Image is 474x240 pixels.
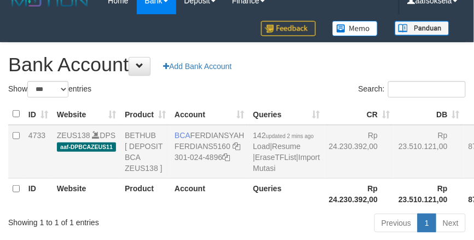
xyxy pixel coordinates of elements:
th: Website [53,178,120,209]
h1: Bank Account [8,54,466,76]
label: Show entries [8,81,91,98]
a: EraseTFList [255,153,296,162]
td: Rp 24.230.392,00 [325,125,395,179]
td: BETHUB [ DEPOSIT BCA ZEUS138 ] [120,125,170,179]
span: BCA [175,131,190,140]
a: Next [436,214,466,232]
th: Account [170,178,248,209]
th: ID: activate to sort column ascending [24,104,53,125]
td: Rp 23.510.121,00 [394,125,464,179]
th: Product: activate to sort column ascending [120,104,170,125]
label: Search: [359,81,466,98]
th: ID [24,178,53,209]
th: Product [120,178,170,209]
a: Import Mutasi [253,153,320,173]
th: Website: activate to sort column ascending [53,104,120,125]
img: panduan.png [395,21,449,36]
span: | | | [253,131,320,173]
a: 1 [418,214,436,232]
td: 4733 [24,125,53,179]
a: Resume [272,142,300,151]
th: Rp 23.510.121,00 [394,178,464,209]
div: Showing 1 to 1 of 1 entries [8,213,189,228]
td: FERDIANSYAH 301-024-4896 [170,125,248,179]
a: FERDIANS5160 [175,142,230,151]
a: Previous [374,214,418,232]
th: CR: activate to sort column ascending [325,104,395,125]
span: aaf-DPBCAZEUS11 [57,142,116,152]
img: Button%20Memo.svg [332,21,378,36]
th: Account: activate to sort column ascending [170,104,248,125]
a: Copy FERDIANS5160 to clipboard [233,142,240,151]
a: ZEUS138 [57,131,90,140]
a: Add Bank Account [156,57,239,76]
a: Copy 3010244896 to clipboard [222,153,230,162]
img: Feedback.jpg [261,21,316,36]
th: Queries: activate to sort column ascending [248,104,324,125]
th: Queries [248,178,324,209]
span: updated 2 mins ago [266,133,314,139]
a: Load [253,142,270,151]
input: Search: [388,81,466,98]
select: Showentries [27,81,68,98]
th: Rp 24.230.392,00 [325,178,395,209]
th: DB: activate to sort column ascending [394,104,464,125]
span: 142 [253,131,314,140]
td: DPS [53,125,120,179]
